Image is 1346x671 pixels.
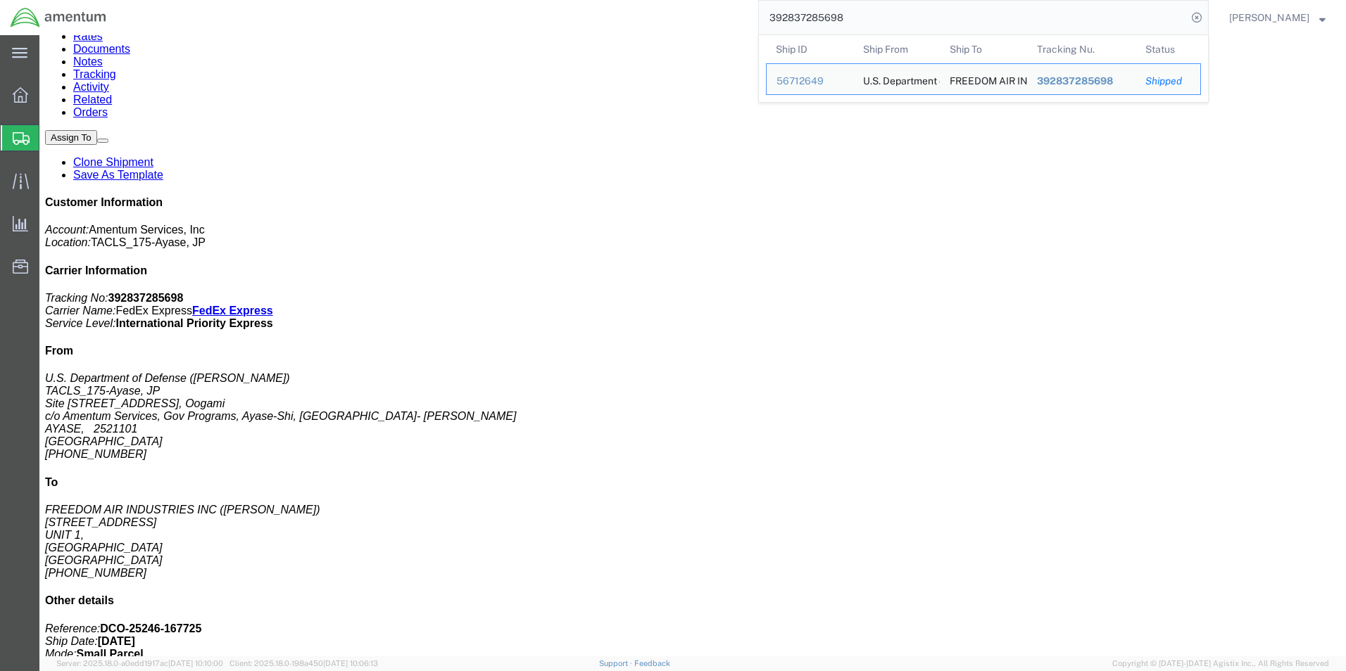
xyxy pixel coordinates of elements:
[766,35,853,63] th: Ship ID
[950,64,1017,94] div: FREEDOM AIR INDUSTRIES INC
[56,659,223,667] span: Server: 2025.18.0-a0edd1917ac
[168,659,223,667] span: [DATE] 10:10:00
[323,659,378,667] span: [DATE] 10:06:13
[1228,9,1326,26] button: [PERSON_NAME]
[766,35,1208,102] table: Search Results
[863,64,931,94] div: U.S. Department of Defense
[634,659,670,667] a: Feedback
[1145,74,1190,89] div: Shipped
[1112,658,1329,670] span: Copyright © [DATE]-[DATE] Agistix Inc., All Rights Reserved
[229,659,378,667] span: Client: 2025.18.0-198a450
[853,35,941,63] th: Ship From
[1037,74,1126,89] div: 392837285698
[940,35,1027,63] th: Ship To
[39,35,1346,656] iframe: FS Legacy Container
[1136,35,1201,63] th: Status
[1037,75,1113,87] span: 392837285698
[1027,35,1136,63] th: Tracking Nu.
[776,74,843,89] div: 56712649
[10,7,107,28] img: logo
[599,659,634,667] a: Support
[1229,10,1309,25] span: Claudia Fernandez
[759,1,1187,34] input: Search for shipment number, reference number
